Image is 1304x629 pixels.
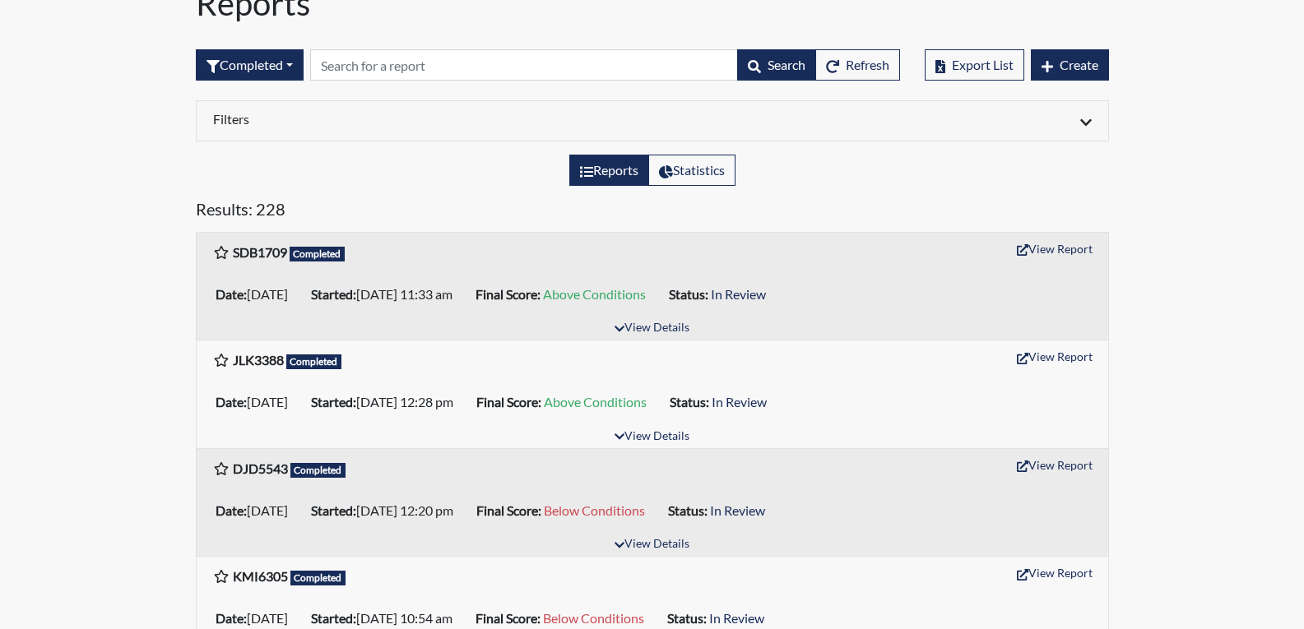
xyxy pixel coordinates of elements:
div: Click to expand/collapse filters [201,111,1104,131]
li: [DATE] [209,497,304,524]
span: Below Conditions [544,502,645,518]
li: [DATE] 12:28 pm [304,389,470,415]
span: Create [1060,57,1098,72]
b: Date: [216,610,247,626]
button: View Report [1009,560,1100,585]
b: Date: [216,286,247,302]
button: View Details [607,534,697,556]
input: Search by Registration ID, Interview Number, or Investigation Name. [310,49,738,81]
b: Date: [216,394,247,409]
b: SDB1709 [233,244,287,260]
span: Export List [952,57,1014,72]
button: Export List [925,49,1024,81]
span: Below Conditions [543,610,644,626]
span: In Review [709,610,764,626]
b: Status: [669,286,708,302]
b: Status: [667,610,707,626]
span: Completed [290,247,346,261]
button: Refresh [815,49,900,81]
li: [DATE] 12:20 pm [304,497,470,524]
b: Final Score: [476,502,541,518]
b: Started: [311,502,356,518]
b: DJD5543 [233,460,288,476]
b: Started: [311,394,356,409]
button: View Report [1009,452,1100,478]
div: Filter by interview status [196,49,304,81]
span: Search [768,57,805,72]
label: View statistics about completed interviews [648,155,736,186]
b: Started: [311,286,356,302]
span: In Review [710,502,765,518]
button: View Details [607,317,697,340]
span: In Review [711,286,766,302]
span: Refresh [846,57,889,72]
span: Above Conditions [544,394,647,409]
button: View Report [1009,236,1100,261]
b: Started: [311,610,356,626]
b: Status: [670,394,709,409]
b: Date: [216,502,247,518]
span: Completed [290,571,346,585]
span: Completed [290,463,346,478]
span: Above Conditions [543,286,646,302]
button: Search [737,49,816,81]
li: [DATE] [209,389,304,415]
button: Completed [196,49,304,81]
h5: Results: 228 [196,199,1109,225]
button: View Details [607,426,697,448]
b: Final Score: [476,286,541,302]
h6: Filters [213,111,640,127]
span: Completed [286,354,342,369]
button: Create [1031,49,1109,81]
b: KMI6305 [233,568,288,584]
li: [DATE] [209,281,304,308]
b: JLK3388 [233,352,284,368]
button: View Report [1009,344,1100,369]
b: Status: [668,502,708,518]
li: [DATE] 11:33 am [304,281,469,308]
span: In Review [712,394,767,409]
label: View the list of reports [569,155,649,186]
b: Final Score: [476,610,541,626]
b: Final Score: [476,394,541,409]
